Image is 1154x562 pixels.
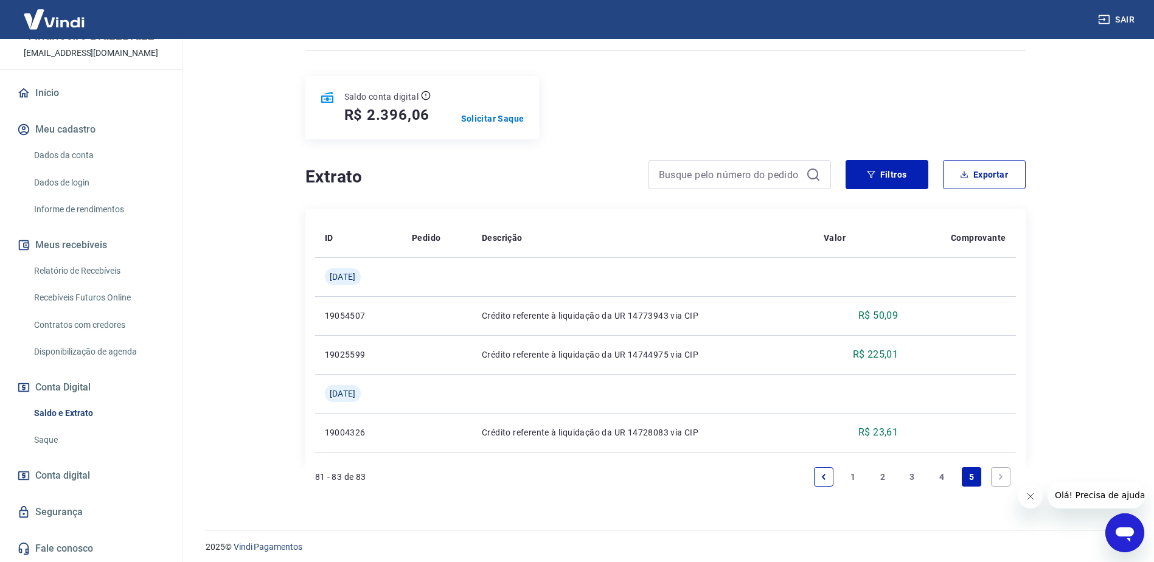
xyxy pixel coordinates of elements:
[1018,484,1043,508] iframe: Fechar mensagem
[15,80,167,106] a: Início
[873,467,892,487] a: Page 2
[482,349,804,361] p: Crédito referente à liquidação da UR 14744975 via CIP
[305,165,634,189] h4: Extrato
[29,339,167,364] a: Disponibilização de agenda
[325,232,333,244] p: ID
[29,285,167,310] a: Recebíveis Futuros Online
[29,313,167,338] a: Contratos com credores
[853,347,899,362] p: R$ 225,01
[15,374,167,401] button: Conta Digital
[15,1,94,38] img: Vindi
[902,467,922,487] a: Page 3
[7,9,102,18] span: Olá! Precisa de ajuda?
[809,462,1016,491] ul: Pagination
[35,467,90,484] span: Conta digital
[15,116,167,143] button: Meu cadastro
[15,535,167,562] a: Fale conosco
[1105,513,1144,552] iframe: Botão para abrir a janela de mensagens
[344,105,430,125] h5: R$ 2.396,06
[330,387,356,400] span: [DATE]
[482,232,523,244] p: Descrição
[344,91,419,103] p: Saldo conta digital
[932,467,951,487] a: Page 4
[315,471,366,483] p: 81 - 83 de 83
[858,308,898,323] p: R$ 50,09
[991,467,1010,487] a: Next page
[29,401,167,426] a: Saldo e Extrato
[962,467,981,487] a: Page 5 is your current page
[325,426,393,439] p: 19004326
[29,258,167,283] a: Relatório de Recebíveis
[858,425,898,440] p: R$ 23,61
[234,542,302,552] a: Vindi Pagamentos
[206,541,1125,553] p: 2025 ©
[1048,482,1144,508] iframe: Mensagem da empresa
[325,349,393,361] p: 19025599
[943,160,1026,189] button: Exportar
[29,170,167,195] a: Dados de login
[824,232,846,244] p: Valor
[482,426,804,439] p: Crédito referente à liquidação da UR 14728083 via CIP
[846,160,928,189] button: Filtros
[29,197,167,222] a: Informe de rendimentos
[951,232,1006,244] p: Comprovante
[412,232,440,244] p: Pedido
[15,499,167,526] a: Segurança
[29,428,167,453] a: Saque
[482,310,804,322] p: Crédito referente à liquidação da UR 14773943 via CIP
[1096,9,1139,31] button: Sair
[15,462,167,489] a: Conta digital
[843,467,863,487] a: Page 1
[659,165,801,184] input: Busque pelo número do pedido
[29,143,167,168] a: Dados da conta
[461,113,524,125] a: Solicitar Saque
[24,47,158,60] p: [EMAIL_ADDRESS][DOMAIN_NAME]
[15,232,167,258] button: Meus recebíveis
[330,271,356,283] span: [DATE]
[325,310,393,322] p: 19054507
[814,467,833,487] a: Previous page
[28,29,155,42] p: Financeiro BrazzBrazz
